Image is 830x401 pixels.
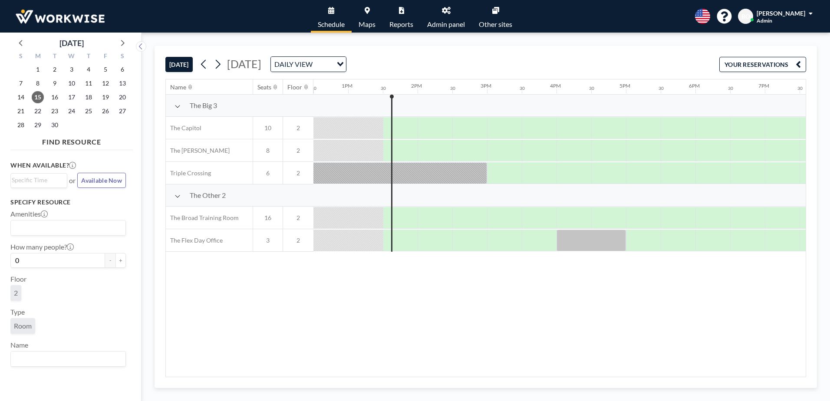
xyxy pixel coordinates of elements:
span: or [69,176,76,185]
span: DAILY VIEW [273,59,314,70]
div: Search for option [11,174,67,187]
button: [DATE] [165,57,193,72]
span: Thursday, September 18, 2025 [82,91,95,103]
span: Saturday, September 20, 2025 [116,91,128,103]
span: Available Now [81,177,122,184]
div: Name [170,83,186,91]
span: Wednesday, September 17, 2025 [66,91,78,103]
span: Friday, September 26, 2025 [99,105,112,117]
div: 30 [450,85,455,91]
div: 6PM [689,82,700,89]
div: Floor [287,83,302,91]
div: S [13,51,30,62]
div: 4PM [550,82,561,89]
span: The Broad Training Room [166,214,239,222]
span: 6 [253,169,283,177]
span: [DATE] [227,57,261,70]
span: 3 [253,237,283,244]
button: + [115,253,126,268]
span: Monday, September 1, 2025 [32,63,44,76]
span: Wednesday, September 10, 2025 [66,77,78,89]
span: Monday, September 22, 2025 [32,105,44,117]
span: 2 [283,169,313,177]
div: 1PM [342,82,352,89]
span: Sunday, September 7, 2025 [15,77,27,89]
button: - [105,253,115,268]
span: Monday, September 15, 2025 [32,91,44,103]
span: Room [14,322,32,330]
div: T [80,51,97,62]
span: Sunday, September 14, 2025 [15,91,27,103]
div: 30 [520,85,525,91]
div: F [97,51,114,62]
div: 30 [589,85,594,91]
button: YOUR RESERVATIONS [719,57,806,72]
input: Search for option [12,353,121,365]
span: Saturday, September 6, 2025 [116,63,128,76]
span: Reports [389,21,413,28]
span: Thursday, September 4, 2025 [82,63,95,76]
span: 2 [283,214,313,222]
input: Search for option [12,222,121,233]
label: How many people? [10,243,74,251]
span: 2 [283,147,313,154]
span: Other sites [479,21,512,28]
h4: FIND RESOURCE [10,134,133,146]
span: [PERSON_NAME] [757,10,805,17]
span: Saturday, September 27, 2025 [116,105,128,117]
span: Maps [359,21,375,28]
label: Amenities [10,210,48,218]
span: The Big 3 [190,101,217,110]
span: Wednesday, September 24, 2025 [66,105,78,117]
span: Sunday, September 28, 2025 [15,119,27,131]
div: 30 [659,85,664,91]
label: Floor [10,275,26,283]
img: organization-logo [14,8,106,25]
span: Thursday, September 25, 2025 [82,105,95,117]
span: Admin [757,17,772,24]
span: 2 [14,289,18,297]
span: The Capitol [166,124,201,132]
span: Sunday, September 21, 2025 [15,105,27,117]
div: 5PM [619,82,630,89]
label: Type [10,308,25,316]
div: 30 [728,85,733,91]
input: Search for option [315,59,332,70]
div: 2PM [411,82,422,89]
div: 3PM [481,82,491,89]
span: Saturday, September 13, 2025 [116,77,128,89]
span: 2 [283,237,313,244]
h3: Specify resource [10,198,126,206]
div: 7PM [758,82,769,89]
span: Tuesday, September 16, 2025 [49,91,61,103]
span: The Other 2 [190,191,226,200]
span: Tuesday, September 23, 2025 [49,105,61,117]
label: Name [10,341,28,349]
span: Friday, September 12, 2025 [99,77,112,89]
span: BO [741,13,750,20]
div: 30 [381,85,386,91]
span: Schedule [318,21,345,28]
span: Friday, September 5, 2025 [99,63,112,76]
span: 10 [253,124,283,132]
span: 16 [253,214,283,222]
span: Tuesday, September 2, 2025 [49,63,61,76]
div: Search for option [11,220,125,235]
div: Seats [257,83,271,91]
div: M [30,51,46,62]
span: Admin panel [427,21,465,28]
input: Search for option [12,175,62,185]
span: Friday, September 19, 2025 [99,91,112,103]
div: 30 [797,85,803,91]
span: Monday, September 29, 2025 [32,119,44,131]
div: Search for option [271,57,346,72]
div: W [63,51,80,62]
span: Tuesday, September 30, 2025 [49,119,61,131]
div: Search for option [11,352,125,366]
div: [DATE] [59,37,84,49]
span: 2 [283,124,313,132]
span: Triple Crossing [166,169,211,177]
span: Monday, September 8, 2025 [32,77,44,89]
button: Available Now [77,173,126,188]
div: T [46,51,63,62]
